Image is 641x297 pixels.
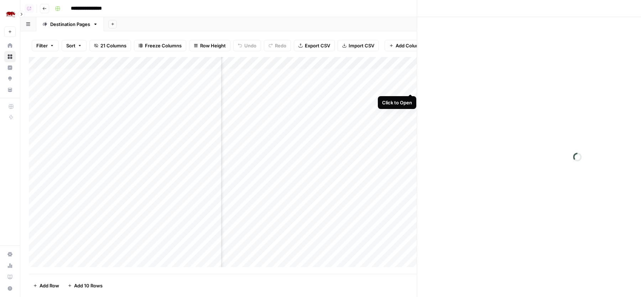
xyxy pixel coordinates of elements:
[4,271,16,283] a: Learning Hub
[305,42,330,49] span: Export CSV
[50,21,90,28] div: Destination Pages
[4,249,16,260] a: Settings
[189,40,230,51] button: Row Height
[244,42,256,49] span: Undo
[74,282,103,289] span: Add 10 Rows
[62,40,87,51] button: Sort
[4,260,16,271] a: Usage
[4,62,16,73] a: Insights
[4,8,17,21] img: Rhino Africa Logo
[100,42,126,49] span: 21 Columns
[32,40,59,51] button: Filter
[4,84,16,95] a: Your Data
[36,17,104,31] a: Destination Pages
[134,40,186,51] button: Freeze Columns
[145,42,182,49] span: Freeze Columns
[4,51,16,62] a: Browse
[294,40,335,51] button: Export CSV
[36,42,48,49] span: Filter
[4,73,16,84] a: Opportunities
[200,42,226,49] span: Row Height
[4,283,16,294] button: Help + Support
[63,280,107,291] button: Add 10 Rows
[233,40,261,51] button: Undo
[275,42,286,49] span: Redo
[4,40,16,51] a: Home
[40,282,59,289] span: Add Row
[89,40,131,51] button: 21 Columns
[264,40,291,51] button: Redo
[4,6,16,24] button: Workspace: Rhino Africa
[66,42,75,49] span: Sort
[29,280,63,291] button: Add Row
